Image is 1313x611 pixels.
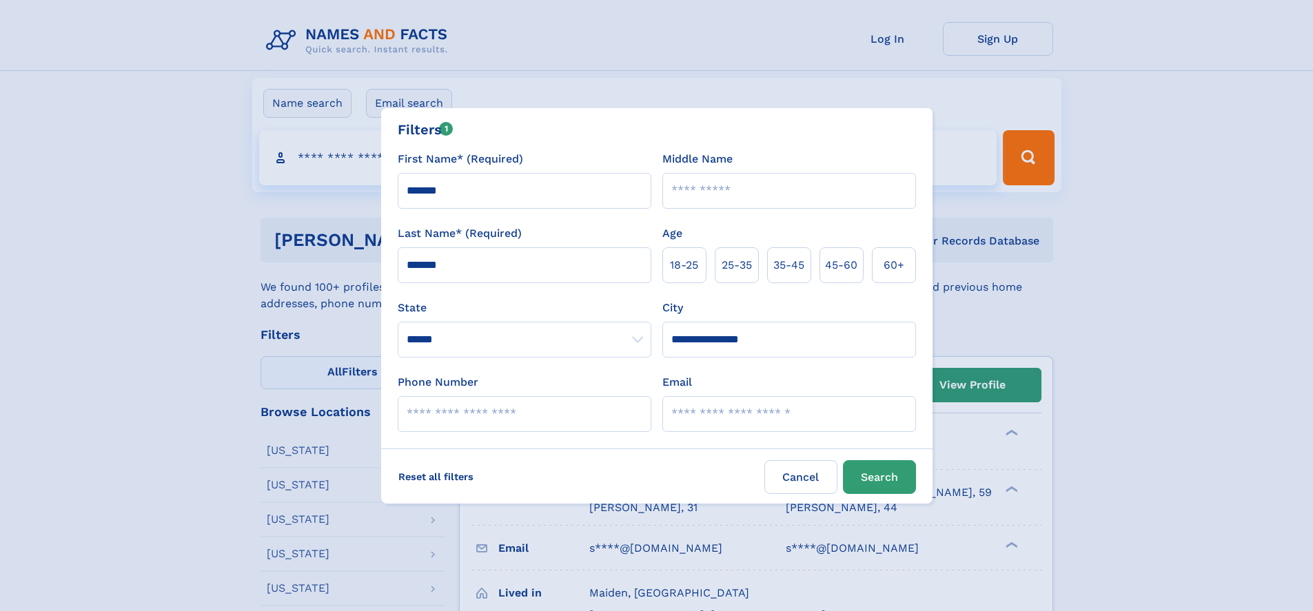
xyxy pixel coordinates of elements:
label: First Name* (Required) [398,151,523,167]
label: Last Name* (Required) [398,225,522,242]
span: 25‑35 [722,257,752,273]
label: City [662,300,683,316]
label: State [398,300,651,316]
span: 45‑60 [825,257,857,273]
span: 35‑45 [773,257,804,273]
label: Age [662,225,682,242]
span: 18‑25 [670,257,698,273]
div: Filters [398,119,454,140]
span: 60+ [884,257,904,273]
label: Email [662,374,692,391]
label: Middle Name [662,151,733,167]
button: Search [843,460,916,494]
label: Cancel [764,460,837,494]
label: Reset all filters [389,460,482,493]
label: Phone Number [398,374,478,391]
